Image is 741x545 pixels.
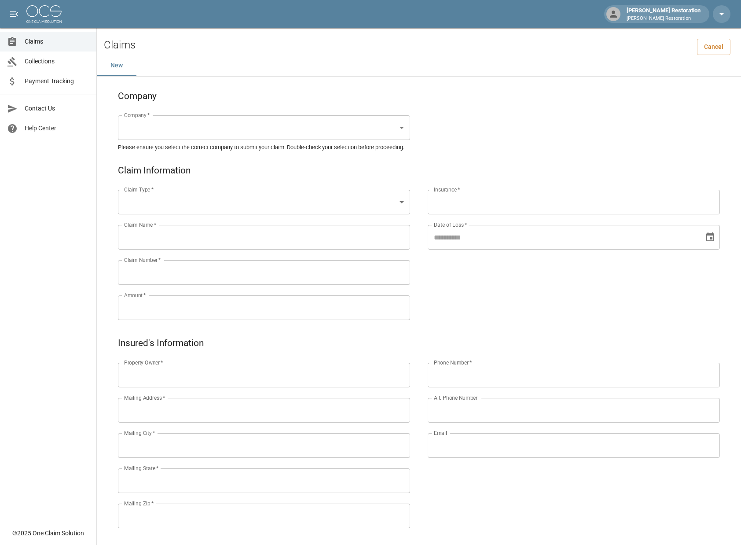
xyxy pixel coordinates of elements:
label: Company [124,111,150,119]
img: ocs-logo-white-transparent.png [26,5,62,23]
label: Mailing Zip [124,500,154,507]
label: Property Owner [124,359,163,366]
span: Payment Tracking [25,77,89,86]
label: Amount [124,291,146,299]
label: Phone Number [434,359,472,366]
button: New [97,55,136,76]
label: Insurance [434,186,460,193]
span: Help Center [25,124,89,133]
button: Choose date [701,228,719,246]
label: Claim Number [124,256,161,264]
label: Mailing City [124,429,155,437]
label: Date of Loss [434,221,467,228]
label: Mailing State [124,464,158,472]
label: Mailing Address [124,394,165,401]
button: open drawer [5,5,23,23]
span: Claims [25,37,89,46]
label: Alt. Phone Number [434,394,477,401]
div: dynamic tabs [97,55,741,76]
label: Email [434,429,447,437]
h5: Please ensure you select the correct company to submit your claim. Double-check your selection be... [118,144,720,151]
a: Cancel [697,39,730,55]
h2: Claims [104,39,136,52]
div: [PERSON_NAME] Restoration [623,6,704,22]
p: [PERSON_NAME] Restoration [627,15,701,22]
div: © 2025 One Claim Solution [12,529,84,538]
span: Contact Us [25,104,89,113]
span: Collections [25,57,89,66]
label: Claim Name [124,221,156,228]
label: Claim Type [124,186,154,193]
